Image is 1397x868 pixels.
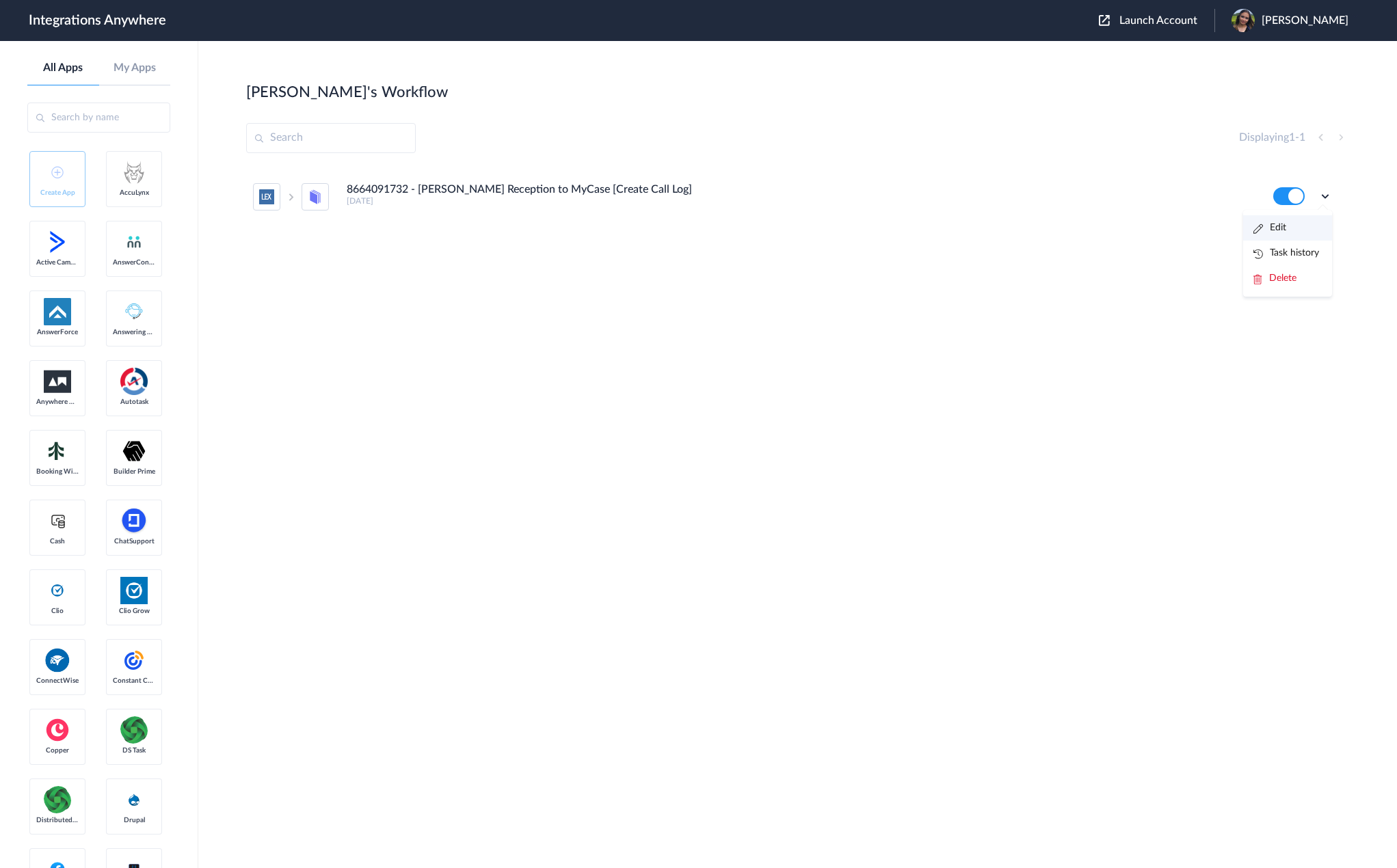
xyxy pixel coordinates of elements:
[347,183,692,196] h4: 8664091732 - [PERSON_NAME] Reception to MyCase [Create Call Log]
[1262,14,1348,27] span: [PERSON_NAME]
[120,647,148,674] img: constant-contact.svg
[36,537,79,545] span: Cash
[126,234,142,250] img: answerconnect-logo.svg
[27,62,99,74] a: All Apps
[1253,223,1286,232] a: Edit
[120,507,148,534] img: chatsupport-icon.svg
[36,746,79,755] span: Copper
[246,83,448,101] h2: [PERSON_NAME]'s Workflow
[113,258,155,267] span: AnswerConnect
[347,196,1255,206] h5: [DATE]
[1239,131,1305,144] h4: Displaying -
[44,298,71,325] img: af-app-logo.svg
[113,677,155,685] span: Constant Contact
[29,12,166,29] h1: Integrations Anywhere
[36,328,79,336] span: AnswerForce
[36,189,79,197] span: Create App
[120,298,148,325] img: Answering_service.png
[120,368,148,395] img: autotask.png
[49,582,66,599] img: clio-logo.svg
[120,159,148,186] img: acculynx-logo.svg
[44,439,71,463] img: Setmore_Logo.svg
[113,467,155,476] span: Builder Prime
[44,716,71,744] img: copper-logo.svg
[113,607,155,615] span: Clio Grow
[126,791,142,808] img: drupal-logo.svg
[120,577,148,604] img: Clio.jpg
[246,123,416,153] input: Search
[113,537,155,545] span: ChatSupport
[44,647,71,673] img: connectwise.png
[99,62,171,74] a: My Apps
[1119,15,1197,26] span: Launch Account
[36,258,79,267] span: Active Campaign
[113,746,155,755] span: DS Task
[1289,132,1295,143] span: 1
[1099,15,1110,26] img: launch-acct-icon.svg
[120,716,148,744] img: distributedSource.png
[120,437,148,465] img: builder-prime-logo.svg
[51,166,64,178] img: add-icon.svg
[49,513,66,529] img: cash-logo.svg
[1232,9,1255,32] img: b9e72c0a-eb47-4100-a208-7ab319fc95a5.jpeg
[36,677,79,685] span: ConnectWise
[1099,14,1214,27] button: Launch Account
[36,398,79,406] span: Anywhere Works
[44,786,71,813] img: distributedSource.png
[36,467,79,476] span: Booking Widget
[113,189,155,197] span: AccuLynx
[1299,132,1305,143] span: 1
[36,607,79,615] span: Clio
[113,328,155,336] span: Answering Service
[1253,248,1319,258] a: Task history
[113,398,155,406] span: Autotask
[113,816,155,824] span: Drupal
[27,103,170,133] input: Search by name
[44,370,71,393] img: aww.png
[44,228,71,256] img: active-campaign-logo.svg
[36,816,79,824] span: Distributed Source
[1269,273,1296,283] span: Delete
